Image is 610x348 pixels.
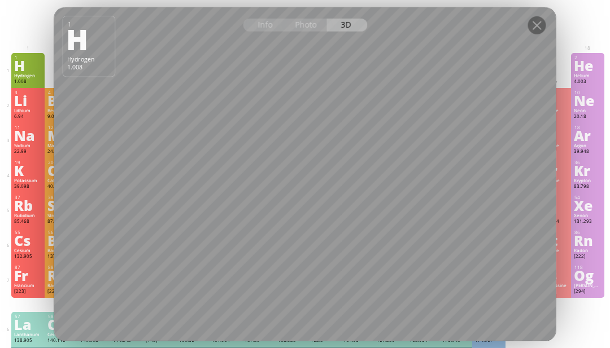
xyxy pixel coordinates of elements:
[14,164,41,177] div: K
[574,113,601,120] div: 20.18
[47,288,75,295] div: [226]
[47,148,75,155] div: 24.305
[15,90,41,95] div: 3
[47,108,75,113] div: Beryllium
[48,265,75,270] div: 88
[574,55,601,60] div: 2
[47,164,75,177] div: Ca
[14,234,41,246] div: Cs
[14,59,41,72] div: H
[47,218,75,225] div: 87.62
[574,164,601,177] div: Kr
[574,230,601,235] div: 86
[574,183,601,190] div: 83.798
[574,199,601,212] div: Xe
[574,94,601,107] div: Ne
[15,160,41,165] div: 19
[48,160,75,165] div: 20
[14,218,41,225] div: 85.468
[14,318,41,331] div: La
[574,143,601,148] div: Argon
[15,55,41,60] div: 1
[574,108,601,113] div: Neon
[14,183,41,190] div: 39.098
[48,314,75,319] div: 58
[14,253,41,260] div: 132.905
[14,143,41,148] div: Sodium
[574,213,601,218] div: Xenon
[14,248,41,253] div: Cesium
[14,129,41,142] div: Na
[47,94,75,107] div: Be
[48,230,75,235] div: 56
[48,90,75,95] div: 4
[574,195,601,200] div: 54
[47,213,75,218] div: Strontium
[574,90,601,95] div: 10
[47,183,75,190] div: 40.078
[8,14,607,33] h1: Talbica. Interactive chemistry
[14,78,41,85] div: 1.008
[47,253,75,260] div: 137.327
[14,94,41,107] div: Li
[574,248,601,253] div: Radon
[14,113,41,120] div: 6.94
[14,148,41,155] div: 22.99
[15,195,41,200] div: 37
[574,269,601,281] div: Og
[574,265,601,270] div: 118
[47,234,75,246] div: Ba
[574,73,601,78] div: Helium
[48,195,75,200] div: 38
[14,283,41,288] div: Francium
[574,218,601,225] div: 131.293
[47,248,75,253] div: Barium
[67,55,111,63] div: Hydrogen
[14,199,41,212] div: Rb
[14,73,41,78] div: Hydrogen
[574,253,601,260] div: [222]
[47,269,75,281] div: Ra
[47,199,75,212] div: Sr
[574,59,601,72] div: He
[47,337,75,344] div: 140.116
[574,288,601,295] div: [294]
[574,234,601,246] div: Rn
[47,283,75,288] div: Radium
[47,178,75,183] div: Calcium
[574,125,601,130] div: 18
[574,283,601,288] div: [PERSON_NAME]
[67,63,111,71] div: 1.008
[47,143,75,148] div: Magnesium
[47,318,75,331] div: Ce
[14,332,41,337] div: Lanthanum
[14,108,41,113] div: Lithium
[14,178,41,183] div: Potassium
[14,337,41,344] div: 138.905
[47,332,75,337] div: Cerium
[574,129,601,142] div: Ar
[14,269,41,281] div: Fr
[243,18,286,31] div: Info
[15,125,41,130] div: 11
[574,78,601,85] div: 4.003
[15,230,41,235] div: 55
[15,265,41,270] div: 87
[47,129,75,142] div: Mg
[15,314,41,319] div: 57
[14,288,41,295] div: [223]
[574,178,601,183] div: Krypton
[48,125,75,130] div: 12
[574,160,601,165] div: 36
[66,24,110,53] div: H
[47,113,75,120] div: 9.012
[14,213,41,218] div: Rubidium
[574,148,601,155] div: 39.948
[286,18,327,31] div: Photo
